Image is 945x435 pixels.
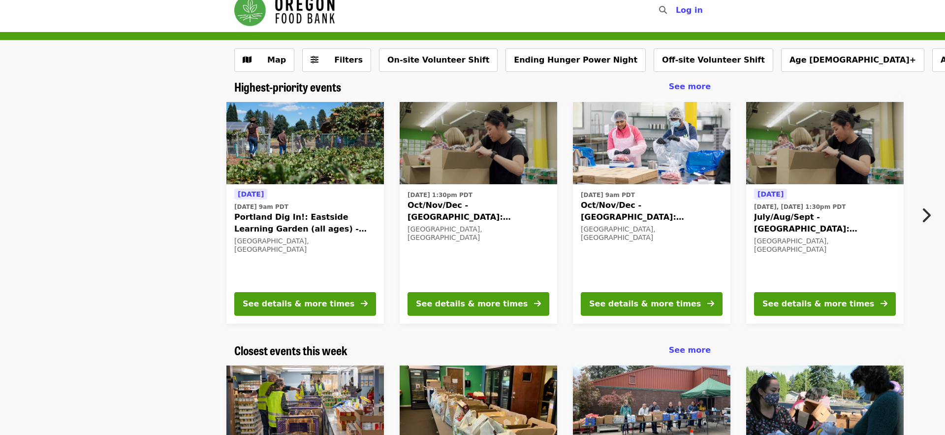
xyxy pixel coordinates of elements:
button: Show map view [234,48,294,72]
span: Highest-priority events [234,78,341,95]
i: arrow-right icon [534,299,541,308]
button: See details & more times [581,292,723,316]
a: See more [669,344,711,356]
span: Map [267,55,286,65]
button: Filters (0 selected) [302,48,371,72]
button: See details & more times [754,292,896,316]
div: [GEOGRAPHIC_DATA], [GEOGRAPHIC_DATA] [581,225,723,242]
div: See details & more times [762,298,874,310]
span: Oct/Nov/Dec - [GEOGRAPHIC_DATA]: Repack/Sort (age [DEMOGRAPHIC_DATA]+) [408,200,549,223]
a: See more [669,81,711,93]
div: [GEOGRAPHIC_DATA], [GEOGRAPHIC_DATA] [754,237,896,254]
span: Portland Dig In!: Eastside Learning Garden (all ages) - Aug/Sept/Oct [234,211,376,235]
span: Oct/Nov/Dec - [GEOGRAPHIC_DATA]: Repack/Sort (age [DEMOGRAPHIC_DATA]+) [581,200,723,223]
button: On-site Volunteer Shift [379,48,498,72]
i: arrow-right icon [707,299,714,308]
i: search icon [659,5,667,15]
button: Log in [668,0,711,20]
img: Portland Dig In!: Eastside Learning Garden (all ages) - Aug/Sept/Oct organized by Oregon Food Bank [226,102,384,185]
i: sliders-h icon [311,55,318,65]
i: chevron-right icon [921,206,931,225]
span: [DATE] [757,190,784,198]
span: Closest events this week [234,341,347,359]
img: July/Aug/Sept - Portland: Repack/Sort (age 8+) organized by Oregon Food Bank [746,102,904,185]
a: Highest-priority events [234,80,341,94]
time: [DATE] 9am PDT [234,202,288,211]
button: Ending Hunger Power Night [505,48,646,72]
i: map icon [243,55,252,65]
a: See details for "July/Aug/Sept - Portland: Repack/Sort (age 8+)" [746,102,904,324]
button: See details & more times [408,292,549,316]
i: arrow-right icon [881,299,887,308]
time: [DATE] 9am PDT [581,191,635,200]
img: Oct/Nov/Dec - Portland: Repack/Sort (age 8+) organized by Oregon Food Bank [400,102,557,185]
i: arrow-right icon [361,299,368,308]
time: [DATE] 1:30pm PDT [408,191,472,200]
button: Age [DEMOGRAPHIC_DATA]+ [781,48,924,72]
button: See details & more times [234,292,376,316]
div: See details & more times [589,298,701,310]
button: Next item [913,201,945,229]
img: Oct/Nov/Dec - Beaverton: Repack/Sort (age 10+) organized by Oregon Food Bank [573,102,730,185]
a: See details for "Oct/Nov/Dec - Beaverton: Repack/Sort (age 10+)" [573,102,730,324]
div: Highest-priority events [226,80,719,94]
div: Closest events this week [226,343,719,358]
span: See more [669,345,711,355]
a: Closest events this week [234,343,347,358]
div: [GEOGRAPHIC_DATA], [GEOGRAPHIC_DATA] [408,225,549,242]
a: See details for "Portland Dig In!: Eastside Learning Garden (all ages) - Aug/Sept/Oct" [226,102,384,324]
span: Filters [334,55,363,65]
div: See details & more times [243,298,354,310]
div: See details & more times [416,298,528,310]
button: Off-site Volunteer Shift [654,48,773,72]
span: See more [669,82,711,91]
a: See details for "Oct/Nov/Dec - Portland: Repack/Sort (age 8+)" [400,102,557,324]
span: Log in [676,5,703,15]
time: [DATE], [DATE] 1:30pm PDT [754,202,846,211]
span: [DATE] [238,190,264,198]
div: [GEOGRAPHIC_DATA], [GEOGRAPHIC_DATA] [234,237,376,254]
span: July/Aug/Sept - [GEOGRAPHIC_DATA]: Repack/Sort (age [DEMOGRAPHIC_DATA]+) [754,211,896,235]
